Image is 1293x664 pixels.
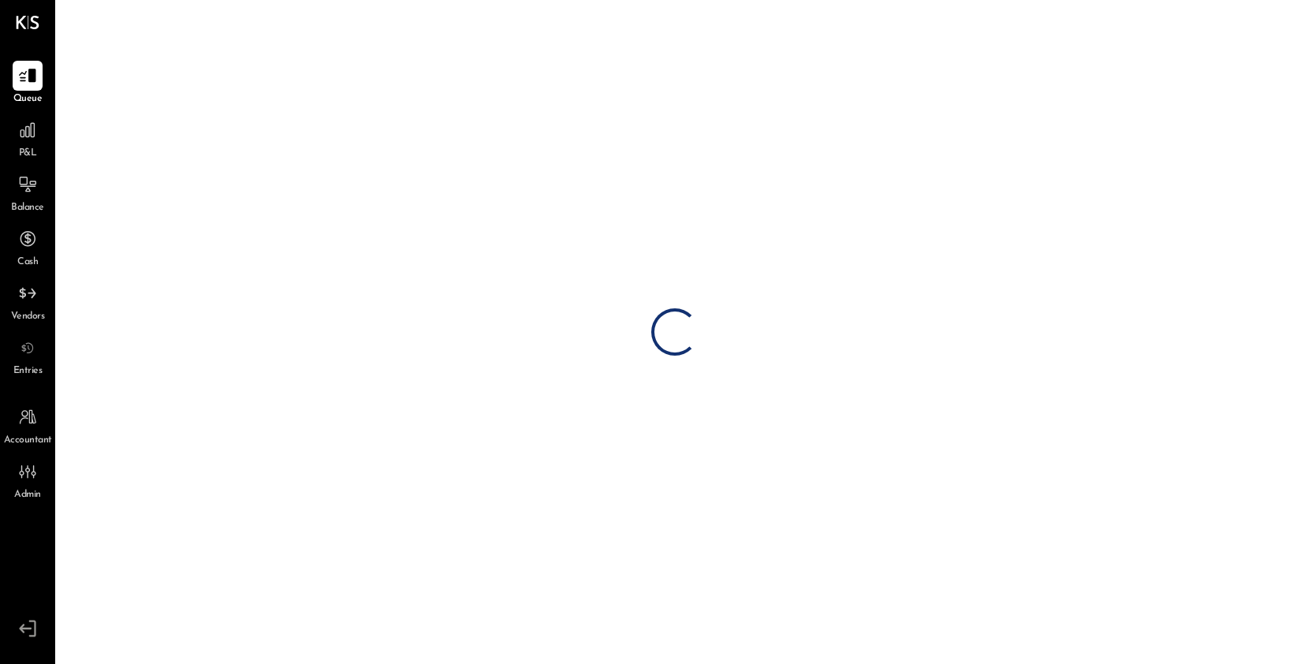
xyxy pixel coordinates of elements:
span: Balance [11,201,44,215]
a: Balance [1,170,54,215]
span: P&L [19,147,37,161]
span: Entries [13,364,43,379]
span: Cash [17,256,38,270]
span: Vendors [11,310,45,324]
a: Queue [1,61,54,106]
a: Admin [1,457,54,502]
span: Queue [13,92,43,106]
a: Entries [1,333,54,379]
a: P&L [1,115,54,161]
span: Admin [14,488,41,502]
a: Vendors [1,278,54,324]
a: Accountant [1,402,54,448]
a: Cash [1,224,54,270]
span: Accountant [4,434,52,448]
